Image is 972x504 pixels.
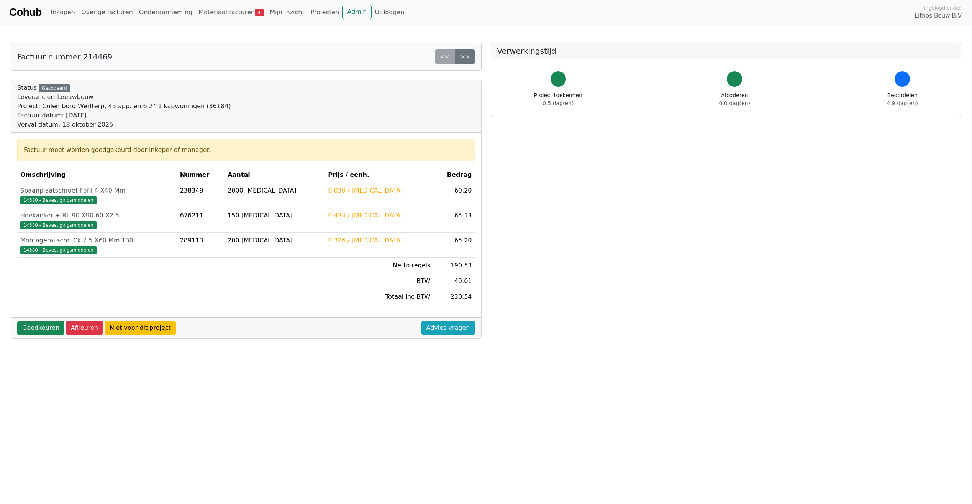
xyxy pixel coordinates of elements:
th: Prijs / eenh. [325,167,433,183]
th: Omschrijving [17,167,177,183]
a: Admin [342,5,372,19]
div: 0.434 / [MEDICAL_DATA] [328,211,430,220]
a: Advies vragen [421,321,475,335]
div: 200 [MEDICAL_DATA] [228,236,322,245]
a: Spaanplaatschroef Fpfii 4 X40 Mm14380 - Bevestigingsmiddelen [20,186,174,204]
div: Factuur moet worden goedgekeurd door inkoper of manager. [24,145,469,155]
div: Project toekennen [534,91,582,107]
td: Totaal inc BTW [325,289,433,305]
div: Status: [17,83,231,129]
td: 238349 [177,183,225,208]
span: 4 [255,9,264,16]
span: Ingelogd onder: [924,4,963,12]
a: Materiaal facturen4 [195,5,267,20]
span: 14380 - Bevestigingsmiddelen [20,246,97,254]
div: 150 [MEDICAL_DATA] [228,211,322,220]
span: 14380 - Bevestigingsmiddelen [20,221,97,229]
div: 2000 [MEDICAL_DATA] [228,186,322,195]
a: Cohub [9,3,41,21]
a: Afkeuren [66,321,103,335]
a: >> [455,49,475,64]
a: Projecten [308,5,343,20]
td: Netto regels [325,258,433,273]
a: Montagerailschr. Ck 7.5 X60 Mm T3014380 - Bevestigingsmiddelen [20,236,174,254]
th: Bedrag [433,167,475,183]
a: Uitloggen [372,5,407,20]
td: 60.20 [433,183,475,208]
td: 190.53 [433,258,475,273]
a: Mijn inzicht [267,5,308,20]
td: 65.20 [433,233,475,258]
span: Lithos Bouw B.V. [915,12,963,20]
a: Overige facturen [78,5,136,20]
span: 14380 - Bevestigingsmiddelen [20,196,97,204]
h5: Verwerkingstijd [497,46,955,56]
th: Aantal [225,167,325,183]
th: Nummer [177,167,225,183]
div: Project: Culemborg Werfterp, 45 app. en 6 2^1 kapwoningen (36184) [17,102,231,111]
a: Goedkeuren [17,321,64,335]
span: 0.0 dag(en) [719,100,750,106]
div: Spaanplaatschroef Fpfii 4 X40 Mm [20,186,174,195]
div: Beoordelen [887,91,918,107]
td: 65.13 [433,208,475,233]
span: 0.5 dag(en) [543,100,574,106]
a: Hoekanker + Ril 90 X90 60 X2.514380 - Bevestigingsmiddelen [20,211,174,229]
div: Afcoderen [719,91,750,107]
div: Verval datum: 18 oktober 2025 [17,120,231,129]
div: Gecodeerd [39,84,70,92]
a: Niet voor dit project [105,321,176,335]
a: Inkopen [48,5,78,20]
td: 40.01 [433,273,475,289]
td: 676211 [177,208,225,233]
td: BTW [325,273,433,289]
td: 230.54 [433,289,475,305]
a: Onderaanneming [136,5,195,20]
h5: Factuur nummer 214469 [17,52,112,61]
div: Leverancier: Leeuwbouw [17,92,231,102]
span: 4.9 dag(en) [887,100,918,106]
div: Hoekanker + Ril 90 X90 60 X2.5 [20,211,174,220]
td: 289113 [177,233,225,258]
div: Montagerailschr. Ck 7.5 X60 Mm T30 [20,236,174,245]
div: 0.030 / [MEDICAL_DATA] [328,186,430,195]
div: Factuur datum: [DATE] [17,111,231,120]
div: 0.326 / [MEDICAL_DATA] [328,236,430,245]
